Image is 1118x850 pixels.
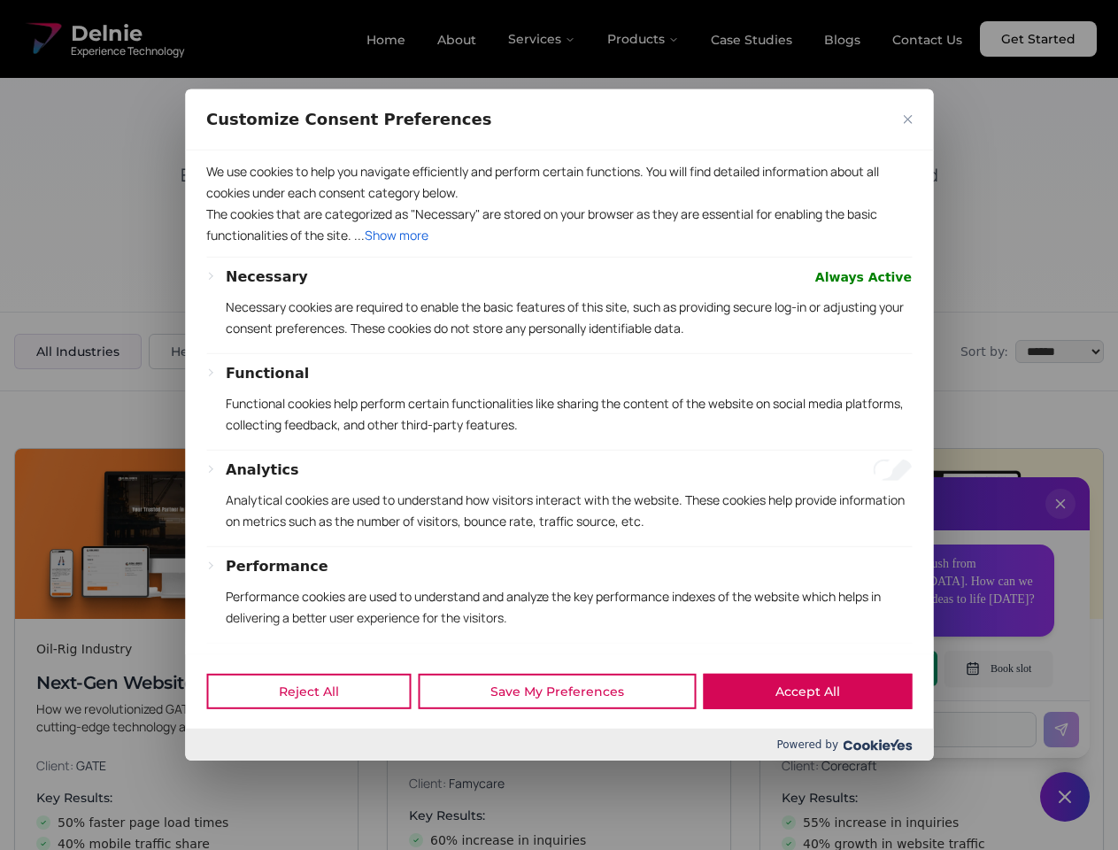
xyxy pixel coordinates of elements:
[903,115,912,124] img: Close
[365,225,428,246] button: Show more
[873,460,912,481] input: Enable Analytics
[226,556,328,577] button: Performance
[226,363,309,384] button: Functional
[206,161,912,204] p: We use cookies to help you navigate efficiently and perform certain functions. You will find deta...
[206,204,912,246] p: The cookies that are categorized as "Necessary" are stored on your browser as they are essential ...
[226,460,299,481] button: Analytics
[226,586,912,629] p: Performance cookies are used to understand and analyze the key performance indexes of the website...
[226,297,912,339] p: Necessary cookies are required to enable the basic features of this site, such as providing secur...
[226,267,308,288] button: Necessary
[226,393,912,436] p: Functional cookies help perform certain functionalities like sharing the content of the website o...
[206,109,491,130] span: Customize Consent Preferences
[206,674,411,709] button: Reject All
[815,267,912,288] span: Always Active
[418,674,696,709] button: Save My Preferences
[226,490,912,532] p: Analytical cookies are used to understand how visitors interact with the website. These cookies h...
[843,739,912,751] img: Cookieyes logo
[185,729,933,761] div: Powered by
[703,674,912,709] button: Accept All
